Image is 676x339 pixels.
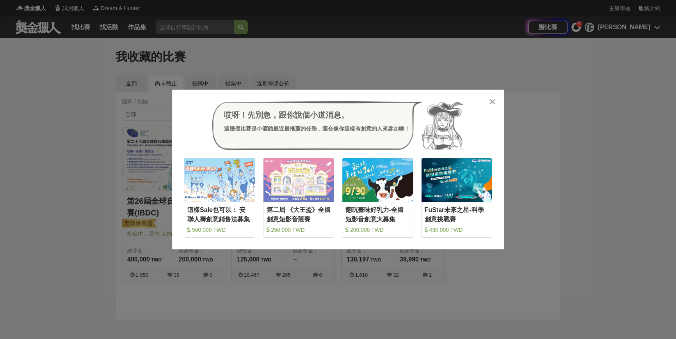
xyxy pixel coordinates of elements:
[345,226,410,234] div: 200,000 TWD
[421,158,493,238] a: Cover ImageFuStar未來之星-科學創意挑戰賽 430,000 TWD
[263,158,334,238] a: Cover Image第二屆 《大王盃》全國創意短影音競賽 250,000 TWD
[422,158,492,201] img: Cover Image
[184,158,255,201] img: Cover Image
[224,109,410,121] div: 哎呀！先別急，跟你說個小道消息。
[342,158,413,201] img: Cover Image
[267,205,331,223] div: 第二屆 《大王盃》全國創意短影音競賽
[425,226,489,234] div: 430,000 TWD
[342,158,413,238] a: Cover Image翻玩臺味好乳力-全國短影音創意大募集 200,000 TWD
[187,226,252,234] div: 500,000 TWD
[267,226,331,234] div: 250,000 TWD
[184,158,255,238] a: Cover Image這樣Sale也可以： 安聯人壽創意銷售法募集 500,000 TWD
[345,205,410,223] div: 翻玩臺味好乳力-全國短影音創意大募集
[263,158,334,201] img: Cover Image
[425,205,489,223] div: FuStar未來之星-科學創意挑戰賽
[422,101,464,150] img: Avatar
[187,205,252,223] div: 這樣Sale也可以： 安聯人壽創意銷售法募集
[224,125,410,133] div: 這幾個比賽是小酒館最近最推薦的任務，適合像你這樣有創意的人來參加噢！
